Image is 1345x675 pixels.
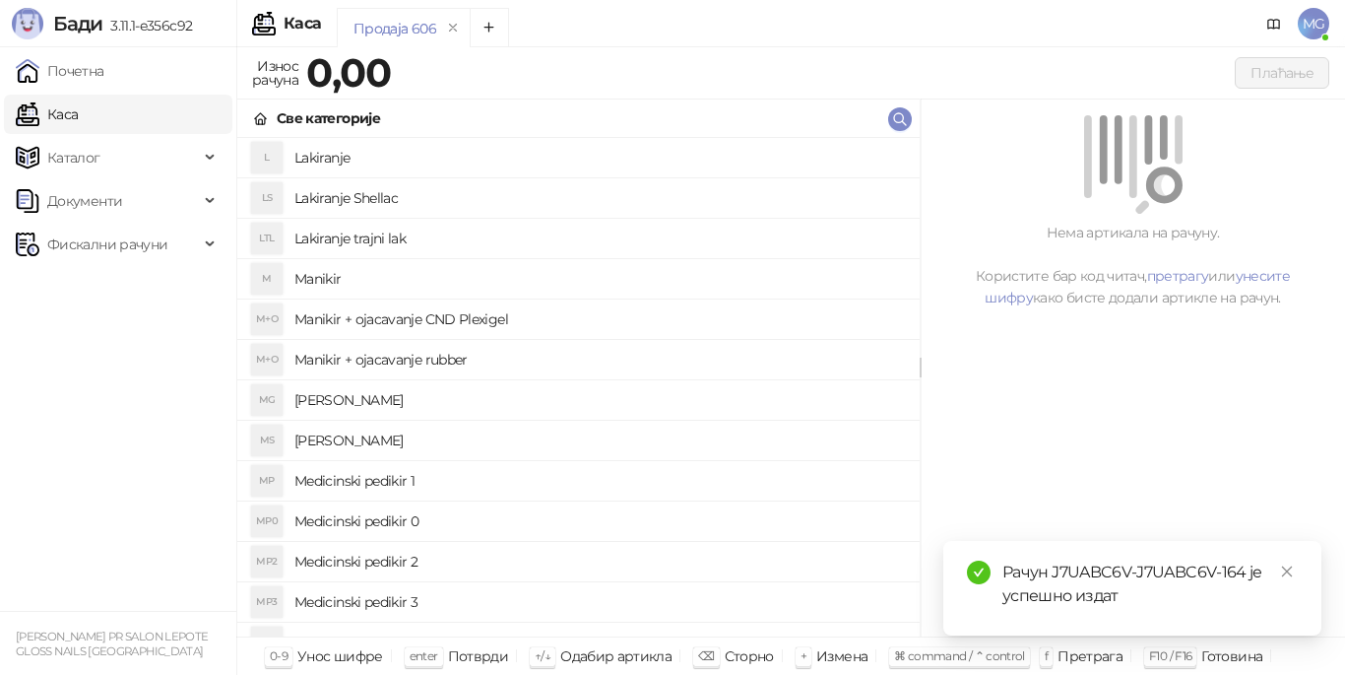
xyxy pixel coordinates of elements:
div: L [251,142,283,173]
div: Продаја 606 [353,18,436,39]
div: M+O [251,304,283,335]
span: Каталог [47,138,100,177]
div: Одабир артикла [560,643,672,669]
div: P [251,627,283,658]
div: MG [251,384,283,416]
span: enter [410,648,438,663]
h4: Lakiranje Shellac [294,182,904,214]
a: претрагу [1147,267,1209,285]
div: LTL [251,223,283,254]
a: Close [1276,561,1298,582]
span: MG [1298,8,1329,39]
div: Износ рачуна [248,53,302,93]
div: MP2 [251,546,283,577]
span: check-circle [967,561,991,584]
div: M+O [251,344,283,375]
span: Бади [53,12,102,35]
h4: [PERSON_NAME] [294,384,904,416]
div: Каса [284,16,321,32]
a: Каса [16,95,78,134]
h4: Manikir [294,263,904,295]
div: MP3 [251,586,283,618]
h4: Medicinski pedikir 1 [294,465,904,497]
h4: Medicinski pedikir 0 [294,506,904,537]
div: Потврди [448,643,509,669]
img: Logo [12,8,43,39]
span: close [1280,565,1294,578]
a: Почетна [16,51,104,91]
span: F10 / F16 [1149,648,1191,663]
a: Документација [1258,8,1290,39]
span: ⌘ command / ⌃ control [894,648,1025,663]
span: 0-9 [270,648,288,663]
div: Измена [816,643,867,669]
div: Рачун J7UABC6V-J7UABC6V-164 је успешно издат [1002,561,1298,608]
button: Add tab [470,8,509,47]
div: M [251,263,283,295]
div: Нема артикала на рачуну. Користите бар код читач, или како бисте додали артикле на рачун. [944,222,1321,308]
h4: Manikir + ojacavanje rubber [294,344,904,375]
div: Све категорије [277,107,380,129]
span: ↑/↓ [535,648,550,663]
span: f [1045,648,1048,663]
strong: 0,00 [306,48,391,97]
span: + [801,648,806,663]
div: MP0 [251,506,283,537]
h4: Pedikir [294,627,904,658]
div: grid [237,138,920,637]
div: Сторно [725,643,774,669]
h4: Lakiranje [294,142,904,173]
span: 3.11.1-e356c92 [102,17,192,34]
div: MP [251,465,283,497]
div: LS [251,182,283,214]
h4: [PERSON_NAME] [294,425,904,456]
small: [PERSON_NAME] PR SALON LEPOTE GLOSS NAILS [GEOGRAPHIC_DATA] [16,630,208,658]
h4: Manikir + ojacavanje CND Plexigel [294,304,904,335]
h4: Lakiranje trajni lak [294,223,904,254]
div: Претрага [1057,643,1122,669]
span: Документи [47,181,122,221]
div: Готовина [1201,643,1262,669]
div: MS [251,425,283,456]
h4: Medicinski pedikir 2 [294,546,904,577]
span: ⌫ [698,648,714,663]
div: Унос шифре [297,643,383,669]
button: Плаћање [1235,57,1329,89]
h4: Medicinski pedikir 3 [294,586,904,618]
span: Фискални рачуни [47,225,167,264]
button: remove [440,20,466,36]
